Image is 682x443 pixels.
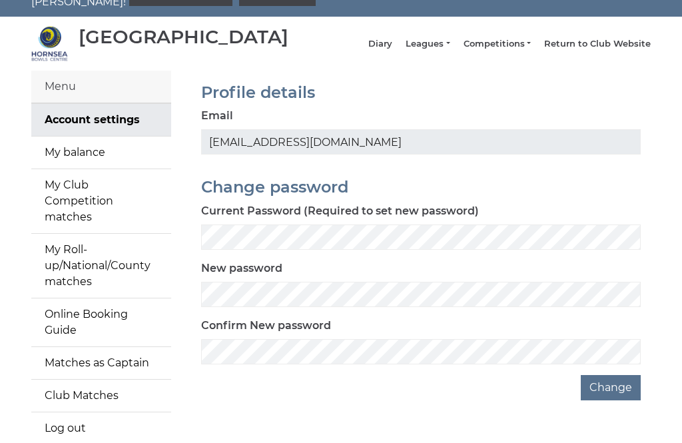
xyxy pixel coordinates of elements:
[201,318,331,334] label: Confirm New password
[201,203,479,219] label: Current Password (Required to set new password)
[31,137,171,169] a: My balance
[406,38,450,50] a: Leagues
[544,38,651,50] a: Return to Club Website
[31,380,171,412] a: Club Matches
[79,27,288,47] div: [GEOGRAPHIC_DATA]
[31,71,171,103] div: Menu
[201,260,282,276] label: New password
[31,234,171,298] a: My Roll-up/National/County matches
[31,104,171,136] a: Account settings
[581,375,641,400] button: Change
[31,298,171,346] a: Online Booking Guide
[31,347,171,379] a: Matches as Captain
[464,38,531,50] a: Competitions
[31,169,171,233] a: My Club Competition matches
[201,179,641,196] h2: Change password
[31,25,68,62] img: Hornsea Bowls Centre
[368,38,392,50] a: Diary
[201,108,233,124] label: Email
[201,84,641,101] h2: Profile details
